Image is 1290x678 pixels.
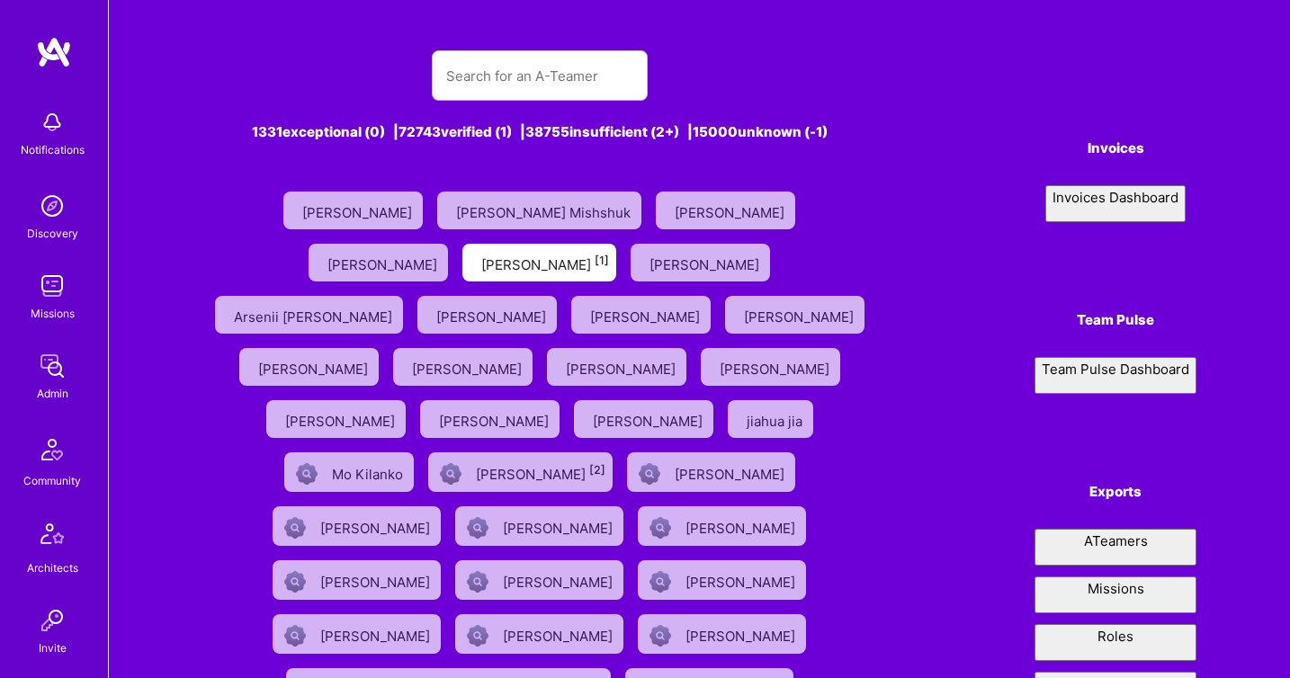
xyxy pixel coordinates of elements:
[675,460,788,484] div: [PERSON_NAME]
[332,460,407,484] div: Mo Kilanko
[302,199,416,222] div: [PERSON_NAME]
[386,341,540,393] a: [PERSON_NAME]
[566,355,679,379] div: [PERSON_NAME]
[721,393,820,445] a: jiahua jia
[234,303,396,326] div: Arsenii [PERSON_NAME]
[649,517,671,539] img: Not Scrubbed
[675,199,788,222] div: [PERSON_NAME]
[1035,624,1196,661] button: Roles
[34,104,70,140] img: bell
[320,568,434,592] div: [PERSON_NAME]
[258,355,372,379] div: [PERSON_NAME]
[1035,484,1196,500] h4: Exports
[649,184,802,236] a: [PERSON_NAME]
[23,471,81,490] div: Community
[265,607,448,661] a: Not Scrubbed[PERSON_NAME]
[567,393,721,445] a: [PERSON_NAME]
[34,268,70,304] img: teamwork
[448,607,631,661] a: Not Scrubbed[PERSON_NAME]
[564,289,718,341] a: [PERSON_NAME]
[436,303,550,326] div: [PERSON_NAME]
[1035,185,1196,222] a: Invoices Dashboard
[259,393,413,445] a: [PERSON_NAME]
[27,224,78,243] div: Discovery
[481,251,609,274] div: [PERSON_NAME]
[455,236,623,289] a: [PERSON_NAME][1]
[467,571,488,593] img: Not Scrubbed
[31,428,74,471] img: Community
[448,553,631,607] a: Not Scrubbed[PERSON_NAME]
[503,622,616,646] div: [PERSON_NAME]
[31,304,75,323] div: Missions
[623,236,777,289] a: [PERSON_NAME]
[412,355,525,379] div: [PERSON_NAME]
[320,514,434,538] div: [PERSON_NAME]
[503,514,616,538] div: [PERSON_NAME]
[456,199,634,222] div: [PERSON_NAME] Mishshuk
[284,625,306,647] img: Not Scrubbed
[589,463,605,477] sup: [2]
[284,517,306,539] img: Not Scrubbed
[503,568,616,592] div: [PERSON_NAME]
[320,622,434,646] div: [PERSON_NAME]
[1035,576,1196,613] button: Missions
[439,407,552,431] div: [PERSON_NAME]
[593,407,706,431] div: [PERSON_NAME]
[202,122,876,141] div: 1331 exceptional (0) | 72743 verified (1) | 38755 insufficient (2+) | 15000 unknown (-1)
[467,517,488,539] img: Not Scrubbed
[440,463,461,485] img: Not Scrubbed
[208,289,410,341] a: Arsenii [PERSON_NAME]
[21,140,85,159] div: Notifications
[1035,312,1196,328] h4: Team Pulse
[410,289,564,341] a: [PERSON_NAME]
[232,341,386,393] a: [PERSON_NAME]
[265,553,448,607] a: Not Scrubbed[PERSON_NAME]
[1045,185,1186,222] button: Invoices Dashboard
[1035,529,1196,566] button: ATeamers
[1035,357,1196,394] button: Team Pulse Dashboard
[327,251,441,274] div: [PERSON_NAME]
[685,622,799,646] div: [PERSON_NAME]
[747,407,806,431] div: jiahua jia
[27,558,78,577] div: Architects
[744,303,857,326] div: [PERSON_NAME]
[413,393,567,445] a: [PERSON_NAME]
[296,463,318,485] img: Not Scrubbed
[37,384,68,403] div: Admin
[540,341,694,393] a: [PERSON_NAME]
[694,341,847,393] a: [PERSON_NAME]
[720,355,833,379] div: [PERSON_NAME]
[649,625,671,647] img: Not Scrubbed
[34,348,70,384] img: admin teamwork
[649,571,671,593] img: Not Scrubbed
[285,407,399,431] div: [PERSON_NAME]
[284,571,306,593] img: Not Scrubbed
[685,514,799,538] div: [PERSON_NAME]
[448,499,631,553] a: Not Scrubbed[PERSON_NAME]
[34,602,70,638] img: Invite
[631,607,813,661] a: Not Scrubbed[PERSON_NAME]
[39,638,67,657] div: Invite
[421,445,620,499] a: Not Scrubbed[PERSON_NAME][2]
[631,553,813,607] a: Not Scrubbed[PERSON_NAME]
[34,188,70,224] img: discovery
[276,184,430,236] a: [PERSON_NAME]
[36,36,72,68] img: logo
[639,463,660,485] img: Not Scrubbed
[718,289,872,341] a: [PERSON_NAME]
[31,515,74,558] img: Architects
[631,499,813,553] a: Not Scrubbed[PERSON_NAME]
[620,445,802,499] a: Not Scrubbed[PERSON_NAME]
[446,53,633,99] input: Search for an A-Teamer
[649,251,763,274] div: [PERSON_NAME]
[1035,140,1196,156] h4: Invoices
[590,303,703,326] div: [PERSON_NAME]
[476,460,605,484] div: [PERSON_NAME]
[265,499,448,553] a: Not Scrubbed[PERSON_NAME]
[595,254,609,267] sup: [1]
[277,445,421,499] a: Not ScrubbedMo Kilanko
[430,184,649,236] a: [PERSON_NAME] Mishshuk
[301,236,455,289] a: [PERSON_NAME]
[467,625,488,647] img: Not Scrubbed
